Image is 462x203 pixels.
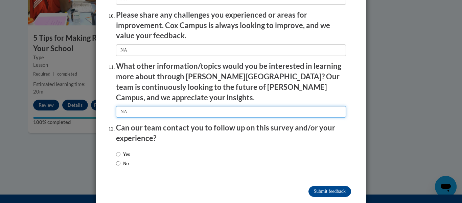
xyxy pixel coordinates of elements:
[116,61,346,103] p: What other information/topics would you be interested in learning more about through [PERSON_NAME...
[308,186,351,197] input: Submit feedback
[116,123,346,144] p: Can our team contact you to follow up on this survey and/or your experience?
[116,150,120,158] input: Yes
[116,10,346,41] p: Please share any challenges you experienced or areas for improvement. Cox Campus is always lookin...
[116,150,130,158] label: Yes
[116,160,120,167] input: No
[116,160,129,167] label: No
